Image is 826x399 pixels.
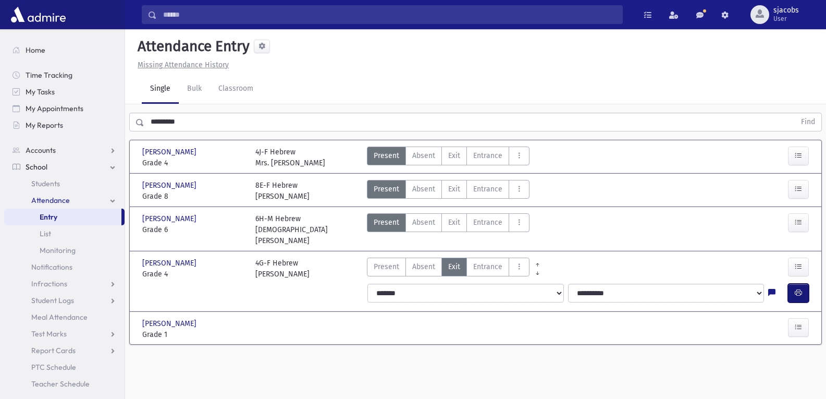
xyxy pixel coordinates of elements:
[4,292,125,309] a: Student Logs
[255,213,358,246] div: 6H-M Hebrew [DEMOGRAPHIC_DATA][PERSON_NAME]
[255,258,310,280] div: 4G-F Hebrew [PERSON_NAME]
[157,5,622,24] input: Search
[412,150,435,161] span: Absent
[374,261,399,272] span: Present
[4,342,125,359] a: Report Cards
[133,38,250,55] h5: Attendance Entry
[448,261,460,272] span: Exit
[4,142,125,159] a: Accounts
[40,212,57,222] span: Entry
[4,259,125,275] a: Notifications
[142,147,199,158] span: [PERSON_NAME]
[4,192,125,209] a: Attendance
[795,113,821,131] button: Find
[133,61,229,69] a: Missing Attendance History
[26,120,63,130] span: My Reports
[473,150,502,161] span: Entrance
[31,346,76,355] span: Report Cards
[367,147,529,168] div: AttTypes
[4,117,125,134] a: My Reports
[374,150,399,161] span: Present
[448,150,460,161] span: Exit
[210,75,262,104] a: Classroom
[4,275,125,292] a: Infractions
[773,15,799,23] span: User
[4,242,125,259] a: Monitoring
[473,261,502,272] span: Entrance
[142,269,245,280] span: Grade 4
[31,196,70,205] span: Attendance
[31,179,60,188] span: Students
[31,312,88,322] span: Meal Attendance
[31,262,72,272] span: Notifications
[40,246,76,255] span: Monitoring
[142,213,199,224] span: [PERSON_NAME]
[367,213,529,246] div: AttTypes
[4,100,125,117] a: My Appointments
[26,45,45,55] span: Home
[4,159,125,175] a: School
[142,224,245,235] span: Grade 6
[4,83,125,100] a: My Tasks
[40,229,51,238] span: List
[8,4,68,25] img: AdmirePro
[367,258,529,280] div: AttTypes
[31,296,74,305] span: Student Logs
[26,104,83,113] span: My Appointments
[374,184,399,195] span: Present
[412,217,435,228] span: Absent
[142,329,245,340] span: Grade 1
[448,217,460,228] span: Exit
[448,184,460,195] span: Exit
[773,6,799,15] span: sjacobs
[412,184,435,195] span: Absent
[4,309,125,325] a: Meal Attendance
[4,175,125,192] a: Students
[31,379,90,389] span: Teacher Schedule
[142,158,245,168] span: Grade 4
[142,258,199,269] span: [PERSON_NAME]
[367,180,529,202] div: AttTypes
[26,146,56,155] span: Accounts
[26,87,55,96] span: My Tasks
[4,359,125,376] a: PTC Schedule
[255,180,310,202] div: 8E-F Hebrew [PERSON_NAME]
[31,362,76,372] span: PTC Schedule
[374,217,399,228] span: Present
[473,184,502,195] span: Entrance
[4,209,121,225] a: Entry
[26,162,47,172] span: School
[142,191,245,202] span: Grade 8
[4,325,125,342] a: Test Marks
[4,225,125,242] a: List
[255,147,325,168] div: 4J-F Hebrew Mrs. [PERSON_NAME]
[142,318,199,329] span: [PERSON_NAME]
[473,217,502,228] span: Entrance
[4,376,125,392] a: Teacher Schedule
[412,261,435,272] span: Absent
[31,279,67,288] span: Infractions
[142,180,199,191] span: [PERSON_NAME]
[4,67,125,83] a: Time Tracking
[4,42,125,58] a: Home
[26,70,72,80] span: Time Tracking
[142,75,179,104] a: Single
[31,329,67,338] span: Test Marks
[179,75,210,104] a: Bulk
[138,61,229,69] u: Missing Attendance History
